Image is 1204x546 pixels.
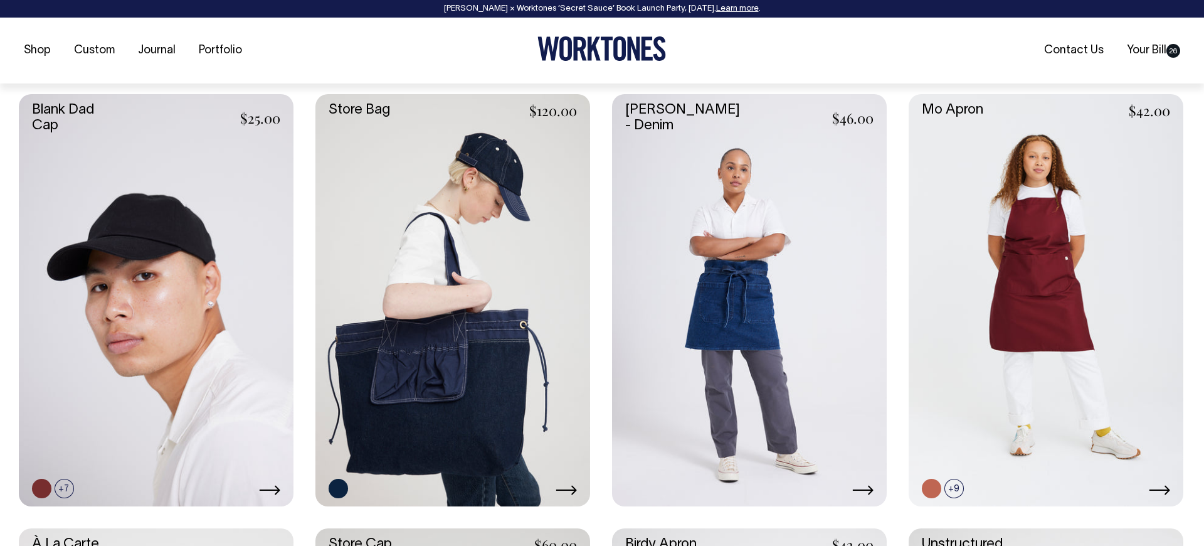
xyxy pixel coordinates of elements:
[716,5,759,13] a: Learn more
[19,40,56,61] a: Shop
[194,40,247,61] a: Portfolio
[1166,44,1180,58] span: 26
[13,4,1191,13] div: [PERSON_NAME] × Worktones ‘Secret Sauce’ Book Launch Party, [DATE]. .
[133,40,181,61] a: Journal
[1122,40,1185,61] a: Your Bill26
[69,40,120,61] a: Custom
[1039,40,1109,61] a: Contact Us
[944,479,964,498] span: +9
[55,479,74,498] span: +7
